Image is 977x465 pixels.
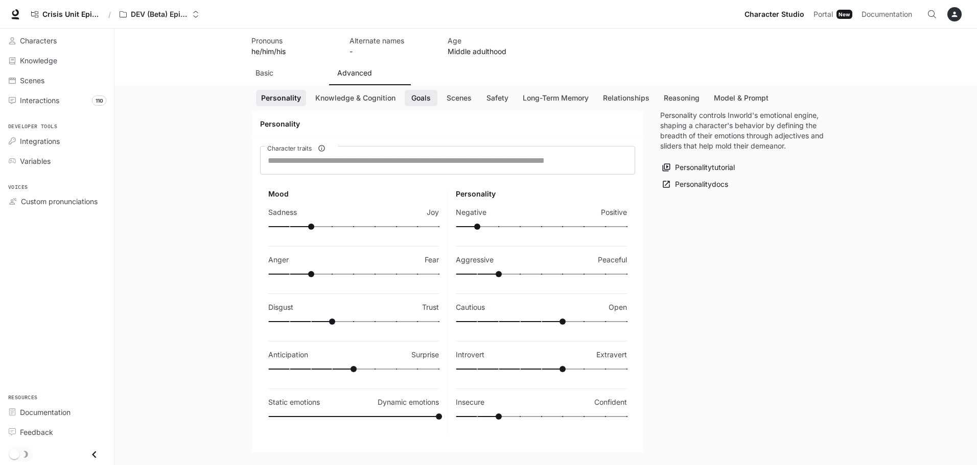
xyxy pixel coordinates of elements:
div: / [104,9,115,20]
button: Model & Prompt [709,90,774,107]
button: Personality [256,90,306,107]
button: Open character details dialog [350,35,435,57]
button: Character traits [315,141,329,155]
p: Surprise [411,350,439,360]
p: Anger [268,255,289,265]
button: Open character details dialog [251,35,337,57]
span: Characters [20,35,57,46]
button: Open character details dialog [448,35,533,57]
p: Age [448,35,533,46]
button: Long-Term Memory [518,90,594,107]
p: Confident [594,397,627,407]
p: Peaceful [598,255,627,265]
span: Dark mode toggle [9,448,19,459]
a: Scenes [4,71,110,89]
span: Interactions [20,95,59,106]
a: Interactions [4,91,110,109]
span: Scenes [20,75,44,86]
p: Static emotions [268,397,320,407]
span: Feedback [20,427,53,437]
a: Integrations [4,132,110,150]
span: Documentation [20,407,71,418]
p: Positive [601,207,627,217]
p: Open [609,302,627,312]
a: Feedback [4,423,110,441]
p: Cautious [456,302,485,312]
button: Reasoning [659,90,705,107]
span: Character traits [267,144,312,153]
p: Extravert [596,350,627,360]
span: Crisis Unit Episode 1 [42,10,100,19]
a: Personalitydocs [660,176,731,193]
a: Custom pronunciations [4,192,110,210]
h6: Mood [268,189,439,199]
button: Safety [481,90,514,107]
a: Crisis Unit Episode 1 [27,4,104,25]
p: Fear [425,255,439,265]
span: Portal [813,8,833,21]
span: Custom pronunciations [21,196,98,207]
button: Knowledge & Cognition [310,90,401,107]
p: Introvert [456,350,484,360]
p: Trust [422,302,439,312]
a: Characters [4,32,110,50]
span: Character Studio [745,8,804,21]
p: Middle adulthood [448,46,533,57]
h6: Personality [456,189,627,199]
p: Advanced [337,68,372,78]
h4: Personality [260,119,635,129]
span: 110 [92,95,107,106]
span: Knowledge [20,55,57,66]
button: Scenes [441,90,477,107]
div: New [836,10,852,19]
p: - [350,46,435,57]
p: Joy [427,207,439,217]
button: Close drawer [83,444,106,465]
p: Sadness [268,207,297,217]
button: Open Command Menu [922,4,942,25]
p: DEV (Beta) Episode 1 - Crisis Unit [131,10,188,19]
span: Documentation [862,8,912,21]
span: Integrations [20,136,60,146]
p: Disgust [268,302,293,312]
p: Dynamic emotions [378,397,439,407]
p: Negative [456,207,486,217]
a: Documentation [857,4,920,25]
a: Character Studio [740,4,808,25]
button: Open workspace menu [115,4,204,25]
p: Basic [255,68,273,78]
a: Documentation [4,403,110,421]
p: Aggressive [456,255,494,265]
p: he/him/his [251,46,337,57]
a: Knowledge [4,52,110,69]
p: Insecure [456,397,484,407]
a: PortalNew [809,4,856,25]
button: Personalitytutorial [660,159,737,176]
p: Alternate names [350,35,435,46]
p: Pronouns [251,35,337,46]
button: Relationships [598,90,655,107]
button: Goals [405,90,437,107]
a: Variables [4,152,110,170]
p: Anticipation [268,350,308,360]
p: Personality controls Inworld's emotional engine, shaping a character's behavior by defining the b... [660,110,824,151]
span: Variables [20,156,51,166]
